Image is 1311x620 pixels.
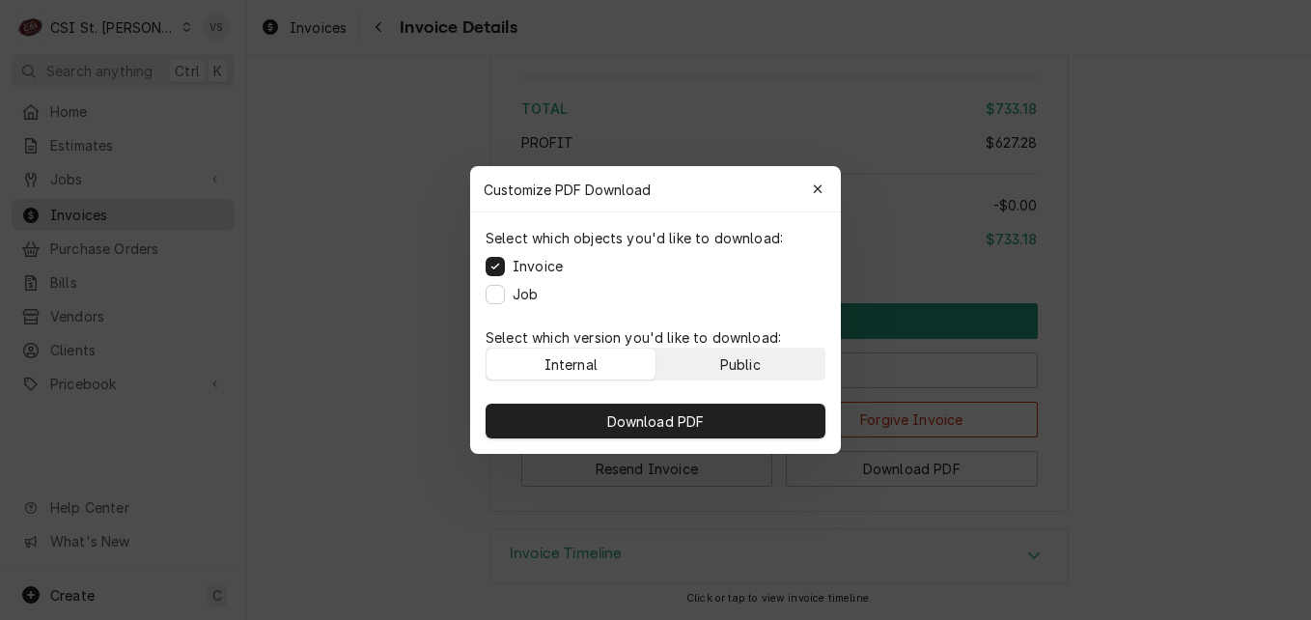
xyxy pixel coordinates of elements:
span: Download PDF [603,411,709,432]
div: Public [720,354,761,375]
div: Customize PDF Download [470,166,841,212]
p: Select which objects you'd like to download: [486,228,783,248]
label: Job [513,284,538,304]
button: Download PDF [486,404,825,438]
label: Invoice [513,256,563,276]
p: Select which version you'd like to download: [486,327,825,348]
div: Internal [544,354,598,375]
